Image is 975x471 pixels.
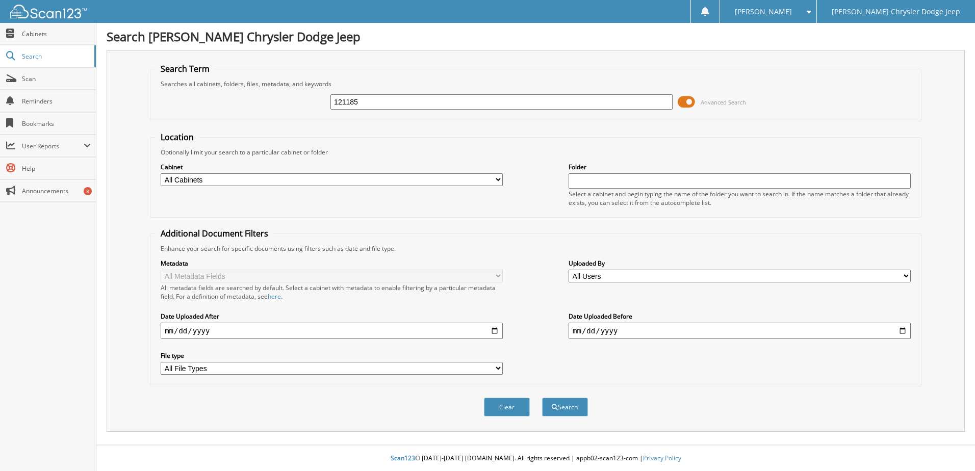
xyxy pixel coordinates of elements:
input: start [161,323,503,339]
a: Privacy Policy [643,454,681,462]
span: Bookmarks [22,119,91,128]
div: © [DATE]-[DATE] [DOMAIN_NAME]. All rights reserved | appb02-scan123-com | [96,446,975,471]
span: [PERSON_NAME] [735,9,792,15]
label: Cabinet [161,163,503,171]
legend: Additional Document Filters [156,228,273,239]
span: Scan [22,74,91,83]
button: Clear [484,398,530,416]
label: File type [161,351,503,360]
label: Uploaded By [569,259,911,268]
span: Cabinets [22,30,91,38]
input: end [569,323,911,339]
div: All metadata fields are searched by default. Select a cabinet with metadata to enable filtering b... [161,283,503,301]
div: Select a cabinet and begin typing the name of the folder you want to search in. If the name match... [569,190,911,207]
label: Date Uploaded Before [569,312,911,321]
span: Announcements [22,187,91,195]
label: Date Uploaded After [161,312,503,321]
legend: Location [156,132,199,143]
div: Searches all cabinets, folders, files, metadata, and keywords [156,80,916,88]
button: Search [542,398,588,416]
label: Metadata [161,259,503,268]
div: Enhance your search for specific documents using filters such as date and file type. [156,244,916,253]
div: 8 [84,187,92,195]
span: Scan123 [391,454,415,462]
div: Optionally limit your search to a particular cabinet or folder [156,148,916,156]
img: scan123-logo-white.svg [10,5,87,18]
span: User Reports [22,142,84,150]
a: here [268,292,281,301]
span: Search [22,52,89,61]
span: Help [22,164,91,173]
legend: Search Term [156,63,215,74]
label: Folder [569,163,911,171]
h1: Search [PERSON_NAME] Chrysler Dodge Jeep [107,28,965,45]
span: [PERSON_NAME] Chrysler Dodge Jeep [832,9,960,15]
span: Reminders [22,97,91,106]
span: Advanced Search [701,98,746,106]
